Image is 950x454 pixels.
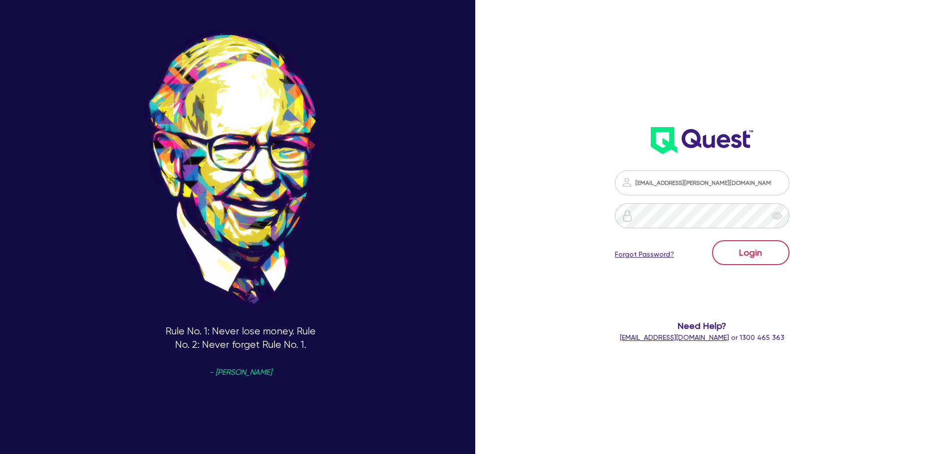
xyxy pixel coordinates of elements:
[620,333,729,341] a: [EMAIL_ADDRESS][DOMAIN_NAME]
[209,369,272,376] span: - [PERSON_NAME]
[575,319,830,332] span: Need Help?
[712,240,789,265] button: Login
[621,210,633,222] img: icon-password
[615,170,789,195] input: Email address
[615,249,674,260] a: Forgot Password?
[772,211,782,221] span: eye
[620,333,784,341] span: or 1300 465 363
[621,176,633,188] img: icon-password
[651,127,753,154] img: wH2k97JdezQIQAAAABJRU5ErkJggg==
